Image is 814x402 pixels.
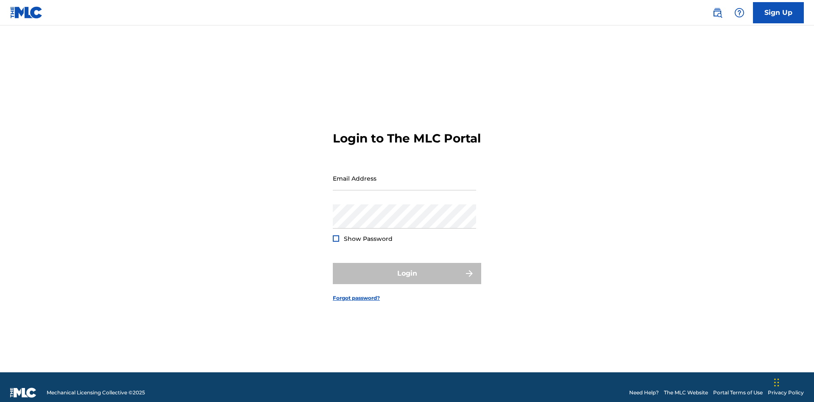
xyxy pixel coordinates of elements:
[753,2,804,23] a: Sign Up
[10,6,43,19] img: MLC Logo
[47,389,145,396] span: Mechanical Licensing Collective © 2025
[664,389,708,396] a: The MLC Website
[333,294,380,302] a: Forgot password?
[772,361,814,402] iframe: Chat Widget
[774,370,779,395] div: Drag
[713,389,763,396] a: Portal Terms of Use
[344,235,393,243] span: Show Password
[10,388,36,398] img: logo
[768,389,804,396] a: Privacy Policy
[629,389,659,396] a: Need Help?
[731,4,748,21] div: Help
[712,8,722,18] img: search
[709,4,726,21] a: Public Search
[734,8,744,18] img: help
[333,131,481,146] h3: Login to The MLC Portal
